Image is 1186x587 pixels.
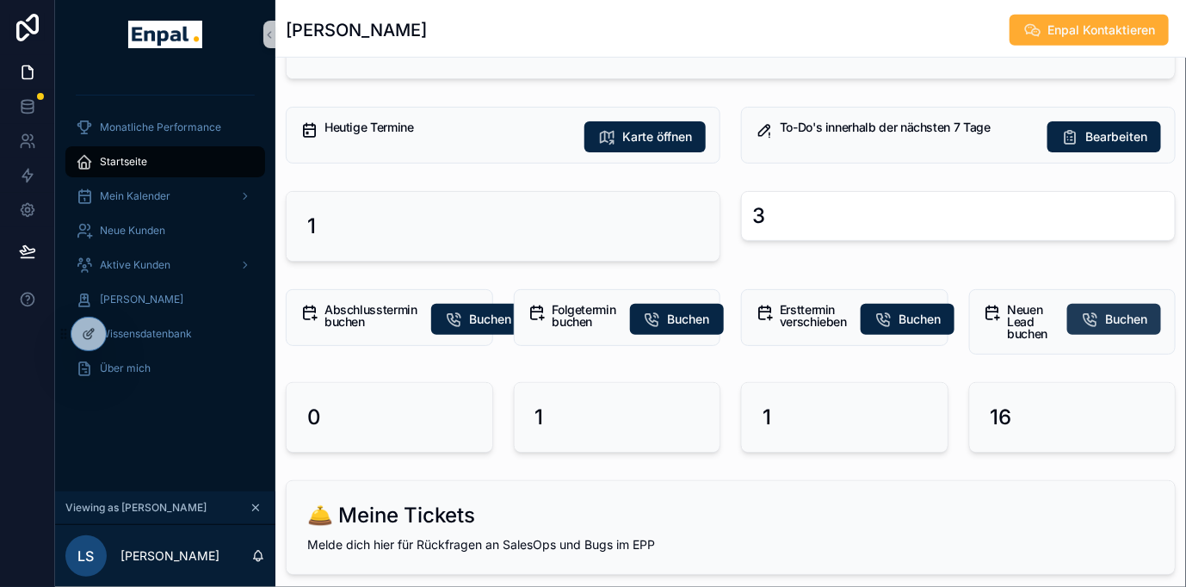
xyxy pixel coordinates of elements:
[1047,22,1155,39] span: Enpal Kontaktieren
[991,404,1012,431] h2: 16
[65,215,265,246] a: Neue Kunden
[100,258,170,272] span: Aktive Kunden
[1010,15,1169,46] button: Enpal Kontaktieren
[100,120,221,134] span: Monatliche Performance
[780,121,1034,133] h5: To-Do's innerhalb der nächsten 7 Tage
[100,224,165,238] span: Neue Kunden
[120,547,219,565] p: [PERSON_NAME]
[899,311,941,328] span: Buchen
[100,155,147,169] span: Startseite
[780,304,847,328] h5: Ersttermin verschieben
[1047,121,1161,152] button: Bearbeiten
[65,181,265,212] a: Mein Kalender
[65,501,207,515] span: Viewing as [PERSON_NAME]
[100,361,151,375] span: Über mich
[286,18,427,42] h1: [PERSON_NAME]
[65,284,265,315] a: [PERSON_NAME]
[100,327,192,341] span: Wissensdatenbank
[307,404,321,431] h2: 0
[324,304,417,328] h5: Abschlusstermin buchen
[1105,311,1147,328] span: Buchen
[861,304,954,335] button: Buchen
[763,404,771,431] h2: 1
[65,146,265,177] a: Startseite
[100,189,170,203] span: Mein Kalender
[1067,304,1161,335] button: Buchen
[55,69,275,406] div: scrollable content
[431,304,525,335] button: Buchen
[65,112,265,143] a: Monatliche Performance
[307,537,655,552] span: Melde dich hier für Rückfragen an SalesOps und Bugs im EPP
[1085,128,1147,145] span: Bearbeiten
[307,213,316,240] h2: 1
[307,502,475,529] h2: 🛎️ Meine Tickets
[78,546,95,566] span: LS
[324,121,571,133] h5: Heutige Termine
[535,404,544,431] h2: 1
[100,293,183,306] span: [PERSON_NAME]
[553,304,616,328] h5: Folgetermin buchen
[622,128,692,145] span: Karte öffnen
[128,21,201,48] img: App logo
[65,353,265,384] a: Über mich
[65,318,265,349] a: Wissensdatenbank
[668,311,710,328] span: Buchen
[752,202,765,230] div: 3
[584,121,706,152] button: Karte öffnen
[630,304,724,335] button: Buchen
[1008,304,1054,340] h5: Neuen Lead buchen
[469,311,511,328] span: Buchen
[65,250,265,281] a: Aktive Kunden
